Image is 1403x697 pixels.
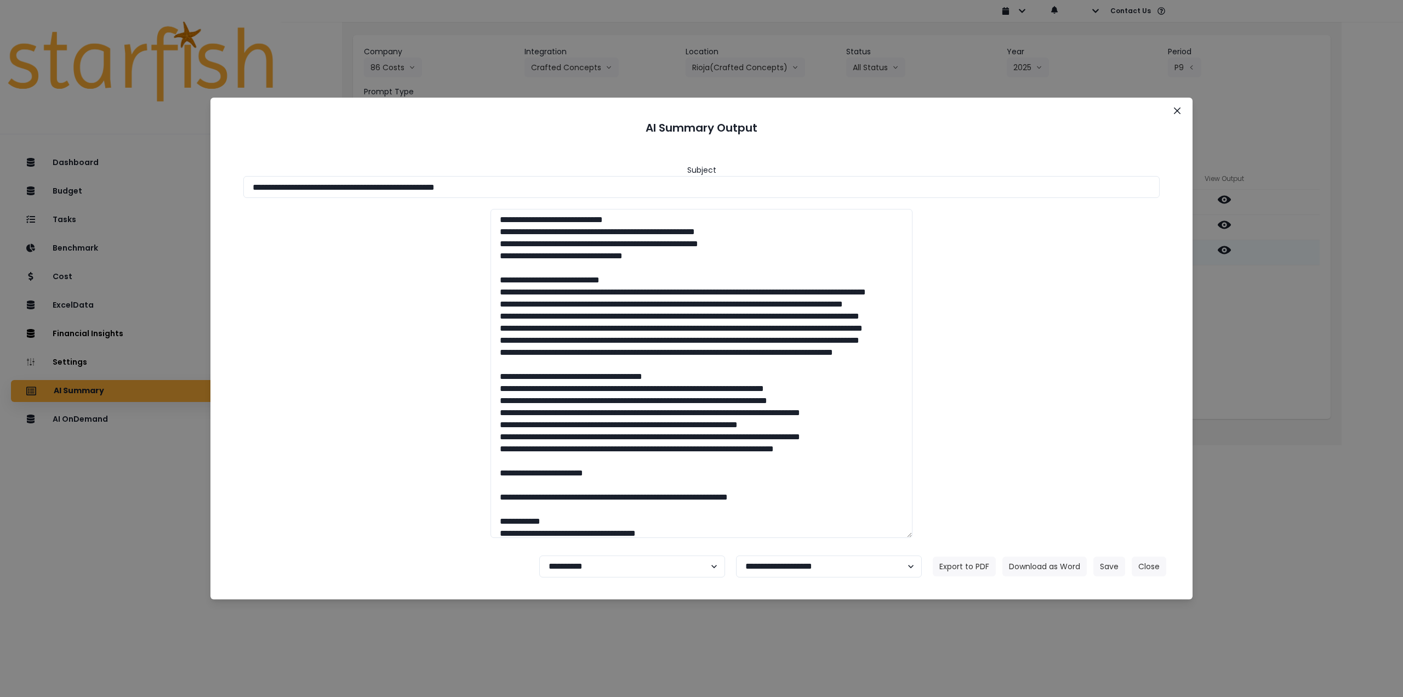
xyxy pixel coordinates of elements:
[687,165,716,176] header: Subject
[1002,557,1087,576] button: Download as Word
[224,111,1179,145] header: AI Summary Output
[1168,102,1186,120] button: Close
[933,557,996,576] button: Export to PDF
[1132,557,1166,576] button: Close
[1093,557,1125,576] button: Save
